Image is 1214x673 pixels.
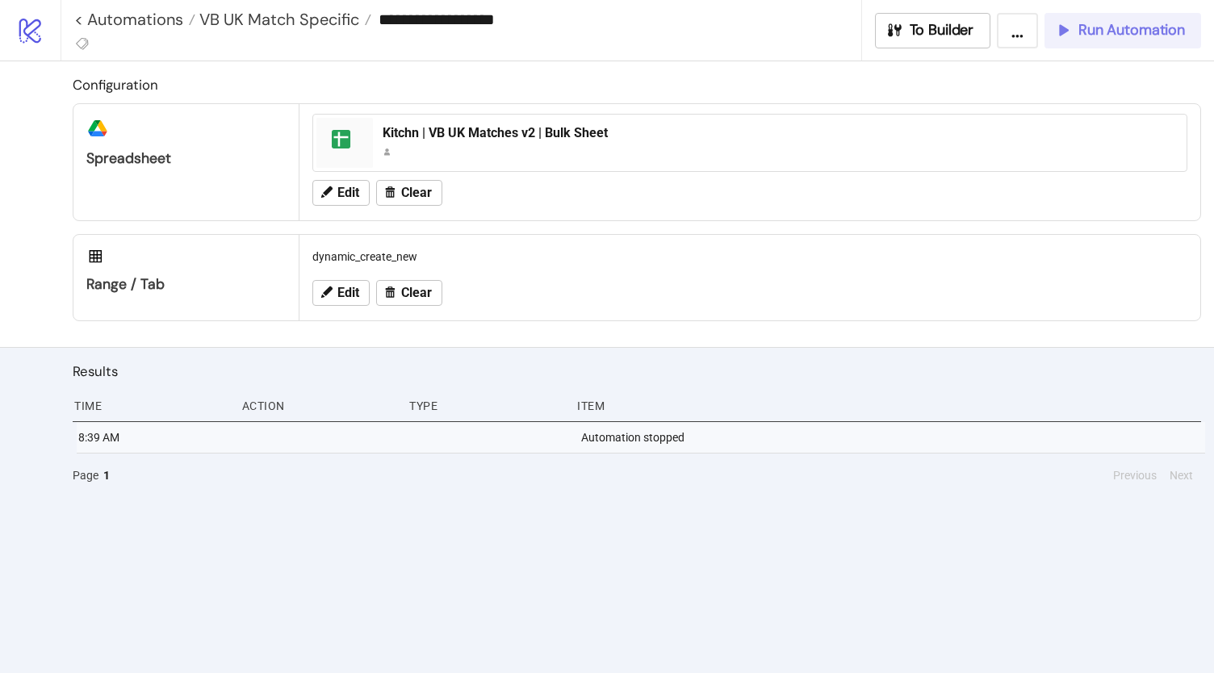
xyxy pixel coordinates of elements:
button: Run Automation [1044,13,1201,48]
div: Time [73,391,229,421]
button: Edit [312,180,370,206]
h2: Results [73,361,1201,382]
span: Page [73,466,98,484]
button: Previous [1108,466,1162,484]
div: Item [576,391,1201,421]
div: dynamic_create_new [306,241,1194,272]
span: Edit [337,286,359,300]
span: To Builder [910,21,974,40]
div: Kitchn | VB UK Matches v2 | Bulk Sheet [383,124,1177,142]
h2: Configuration [73,74,1201,95]
div: 8:39 AM [77,422,233,453]
button: Edit [312,280,370,306]
span: Edit [337,186,359,200]
div: Action [241,391,397,421]
div: Automation stopped [580,422,1205,453]
a: < Automations [74,11,195,27]
div: Range / Tab [86,275,286,294]
button: ... [997,13,1038,48]
button: Next [1165,466,1198,484]
span: Clear [401,286,432,300]
button: 1 [98,466,115,484]
button: Clear [376,280,442,306]
span: Run Automation [1078,21,1185,40]
a: VB UK Match Specific [195,11,371,27]
button: Clear [376,180,442,206]
button: To Builder [875,13,991,48]
span: VB UK Match Specific [195,9,359,30]
span: Clear [401,186,432,200]
div: Type [408,391,564,421]
div: Spreadsheet [86,149,286,168]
